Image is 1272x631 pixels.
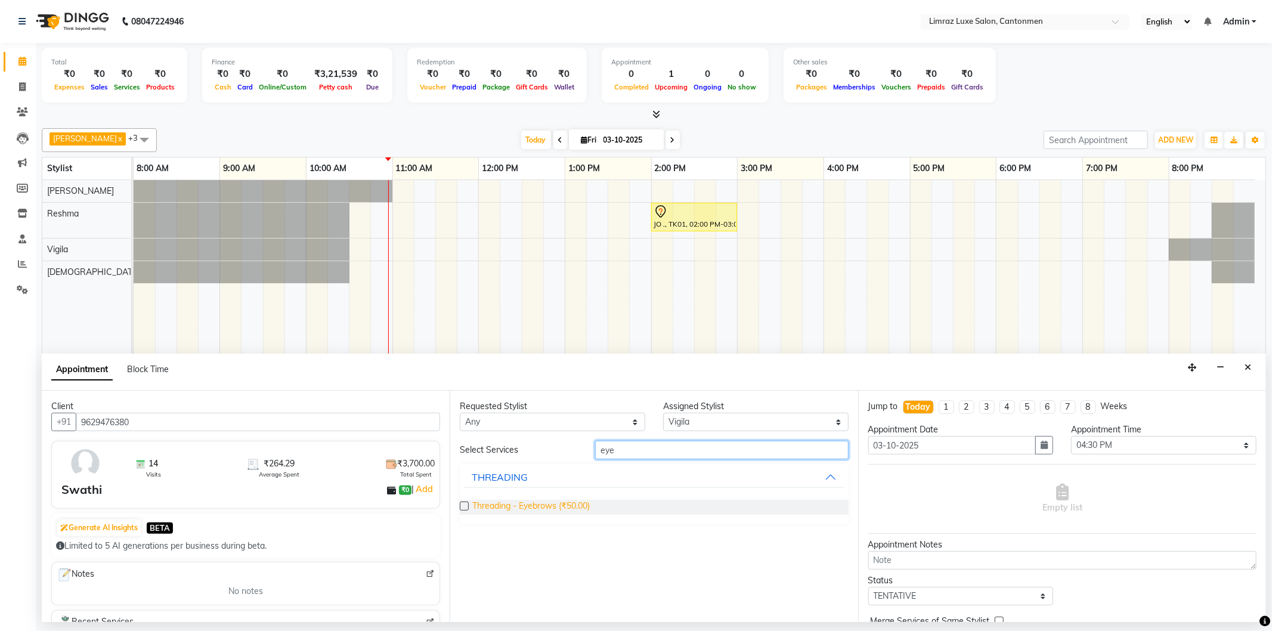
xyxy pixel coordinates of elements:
span: Appointment [51,359,113,381]
span: Prepaid [449,83,479,91]
div: ₹0 [479,67,513,81]
div: Total [51,57,178,67]
span: Notes [57,567,94,583]
button: Generate AI Insights [57,519,141,536]
span: Ongoing [691,83,725,91]
div: Requested Stylist [460,400,645,413]
div: THREADING [472,470,528,484]
b: 08047224946 [131,5,184,38]
span: Wallet [551,83,577,91]
a: 4:00 PM [824,160,862,177]
div: Weeks [1101,400,1128,413]
input: Search Appointment [1044,131,1148,149]
div: Limited to 5 AI generations per business during beta. [56,540,435,552]
span: No show [725,83,759,91]
span: Voucher [417,83,449,91]
span: No notes [228,585,263,598]
li: 8 [1081,400,1096,414]
button: +91 [51,413,76,431]
span: Reshma [47,208,79,219]
div: Appointment Date [868,423,1054,436]
div: Swathi [61,481,102,499]
li: 7 [1060,400,1076,414]
button: THREADING [465,466,843,488]
div: ₹0 [914,67,948,81]
span: | [411,482,435,496]
span: Gift Cards [513,83,551,91]
span: Online/Custom [256,83,310,91]
span: Petty cash [316,83,355,91]
span: Packages [793,83,830,91]
a: 3:00 PM [738,160,775,177]
a: 2:00 PM [652,160,689,177]
span: ₹264.29 [264,457,295,470]
span: Products [143,83,178,91]
span: Admin [1223,16,1249,28]
span: Memberships [830,83,878,91]
div: ₹0 [234,67,256,81]
div: Appointment Time [1071,423,1256,436]
span: [PERSON_NAME] [53,134,117,143]
div: ₹0 [417,67,449,81]
span: Vouchers [878,83,914,91]
span: Package [479,83,513,91]
span: +3 [128,133,147,143]
div: Appointment [611,57,759,67]
a: Add [414,482,435,496]
a: 9:00 AM [220,160,258,177]
div: ₹0 [362,67,383,81]
div: ₹0 [111,67,143,81]
span: Gift Cards [948,83,986,91]
span: Block Time [127,364,169,375]
div: ₹0 [88,67,111,81]
input: Search by Name/Mobile/Email/Code [76,413,440,431]
span: Expenses [51,83,88,91]
div: ₹0 [948,67,986,81]
a: 1:00 PM [565,160,603,177]
span: Total Spent [400,470,432,479]
div: 0 [725,67,759,81]
div: 0 [611,67,652,81]
div: Today [906,401,931,413]
div: ₹0 [449,67,479,81]
div: Assigned Stylist [663,400,849,413]
div: ₹0 [551,67,577,81]
div: Appointment Notes [868,539,1256,551]
div: ₹0 [256,67,310,81]
a: 12:00 PM [479,160,521,177]
span: ADD NEW [1158,135,1193,144]
span: Visits [146,470,161,479]
a: 5:00 PM [911,160,948,177]
span: Sales [88,83,111,91]
span: 14 [148,457,158,470]
div: Client [51,400,440,413]
li: 4 [999,400,1015,414]
div: Other sales [793,57,986,67]
a: 8:00 PM [1169,160,1207,177]
span: [DEMOGRAPHIC_DATA] [47,267,140,277]
a: 10:00 AM [307,160,349,177]
div: Finance [212,57,383,67]
span: Cash [212,83,234,91]
div: 0 [691,67,725,81]
span: Merge Services of Same Stylist [871,615,990,630]
div: Select Services [451,444,586,456]
span: Card [234,83,256,91]
button: Close [1239,358,1256,377]
div: ₹0 [793,67,830,81]
a: 11:00 AM [393,160,436,177]
img: logo [30,5,112,38]
span: Vigila [47,244,68,255]
span: ₹3,700.00 [397,457,435,470]
span: Upcoming [652,83,691,91]
li: 5 [1020,400,1035,414]
div: Jump to [868,400,898,413]
span: Threading - Eyebrows (₹50.00) [472,500,590,515]
div: ₹0 [51,67,88,81]
div: Status [868,574,1054,587]
div: Redemption [417,57,577,67]
span: BETA [147,522,173,534]
input: 2025-10-03 [600,131,660,149]
div: ₹0 [878,67,914,81]
span: Prepaids [914,83,948,91]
